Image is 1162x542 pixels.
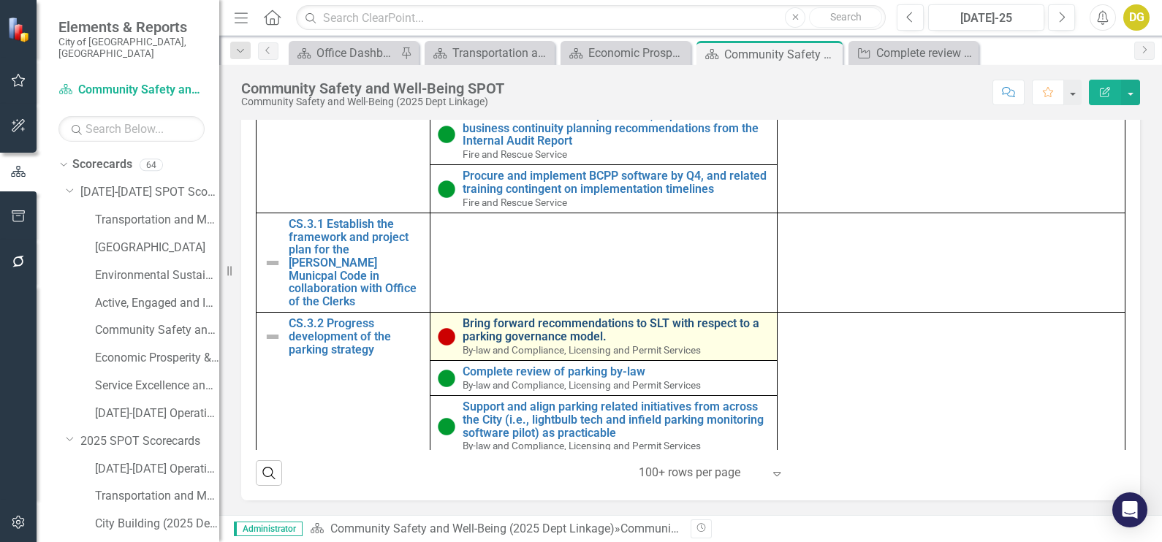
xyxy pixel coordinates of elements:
[140,159,163,171] div: 64
[95,378,219,394] a: Service Excellence and Accountability
[463,148,567,160] span: Fire and Rescue Service
[1123,4,1150,31] button: DG
[257,213,430,313] td: Double-Click to Edit Right Click for Context Menu
[264,254,281,272] img: Not Defined
[289,317,422,356] a: CS.3.2 Progress development of the parking strategy
[241,96,504,107] div: Community Safety and Well-Being (2025 Dept Linkage)
[95,350,219,367] a: Economic Prosperity & Job Creation
[564,44,687,62] a: Economic Prosperity &amp; Job Creation
[438,370,455,387] img: Proceeding as Anticipated
[330,522,615,535] a: Community Safety and Well-Being (2025 Dept Linkage)
[928,4,1044,31] button: [DATE]-25
[95,267,219,284] a: Environmental Sustainability
[241,80,504,96] div: Community Safety and Well-Being SPOT
[428,44,551,62] a: Transportation and Mobility SPOT
[430,361,778,396] td: Double-Click to Edit Right Click for Context Menu
[430,104,778,165] td: Double-Click to Edit Right Click for Context Menu
[463,379,701,391] span: By-law and Compliance, Licensing and Permit Services
[438,126,455,143] img: Proceeding as Anticipated
[95,516,219,533] a: City Building (2025 Dept Linkage)
[463,365,770,378] a: Complete review of parking by-law
[852,44,975,62] a: Complete review of parking by-law
[58,116,205,142] input: Search Below...
[1112,492,1147,527] div: Open Intercom Messenger
[724,45,839,64] div: Community Safety and Well-Being SPOT
[234,522,303,536] span: Administrator
[463,400,770,439] a: Support and align parking related initiatives from across the City (i.e., lightbulb tech and infi...
[463,169,770,195] a: Procure and implement BCPP software by Q4, and related training contingent on implementation time...
[95,240,219,256] a: [GEOGRAPHIC_DATA]
[310,521,680,538] div: »
[778,213,1125,313] td: Double-Click to Edit
[95,488,219,505] a: Transportation and Mobility (2025 Dept Linkage)
[876,44,975,62] div: Complete review of parking by-law
[438,418,455,435] img: Proceeding as Anticipated
[95,405,219,422] a: [DATE]-[DATE] Operational Performance
[58,36,205,60] small: City of [GEOGRAPHIC_DATA], [GEOGRAPHIC_DATA]
[438,328,455,346] img: Under Review / Reassessment
[463,196,567,208] span: Fire and Rescue Service
[257,313,430,457] td: Double-Click to Edit Right Click for Context Menu
[264,328,281,346] img: Not Defined
[933,9,1039,27] div: [DATE]-25
[620,522,829,535] div: Community Safety and Well-Being SPOT
[316,44,397,62] div: Office Dashboard
[58,82,205,99] a: Community Safety and Well-Being (2025 Dept Linkage)
[72,156,132,173] a: Scorecards
[95,295,219,312] a: Active, Engaged and Inclusive Communities
[588,44,687,62] div: Economic Prosperity &amp; Job Creation
[80,184,219,201] a: [DATE]-[DATE] SPOT Scorecards
[430,165,778,213] td: Double-Click to Edit Right Click for Context Menu
[58,18,205,36] span: Elements & Reports
[778,313,1125,457] td: Double-Click to Edit
[95,461,219,478] a: [DATE]-[DATE] Operational Performance (2025 Dept Linkage)
[430,396,778,457] td: Double-Click to Edit Right Click for Context Menu
[430,313,778,361] td: Double-Click to Edit Right Click for Context Menu
[463,109,770,148] a: In consultation with all departments, implement the business continuity planning recommendations ...
[463,317,770,343] a: Bring forward recommendations to SLT with respect to a parking governance model.
[463,344,701,356] span: By-law and Compliance, Licensing and Permit Services
[809,7,882,28] button: Search
[438,180,455,198] img: Proceeding as Anticipated
[80,433,219,450] a: 2025 SPOT Scorecards
[292,44,397,62] a: Office Dashboard
[289,218,422,308] a: CS.3.1 Establish the framework and project plan for the [PERSON_NAME] Municpal Code in collaborat...
[7,17,33,42] img: ClearPoint Strategy
[95,212,219,229] a: Transportation and Mobility
[463,440,701,451] span: By-law and Compliance, Licensing and Permit Services
[830,11,862,23] span: Search
[296,5,886,31] input: Search ClearPoint...
[452,44,551,62] div: Transportation and Mobility SPOT
[95,322,219,339] a: Community Safety and Well-Being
